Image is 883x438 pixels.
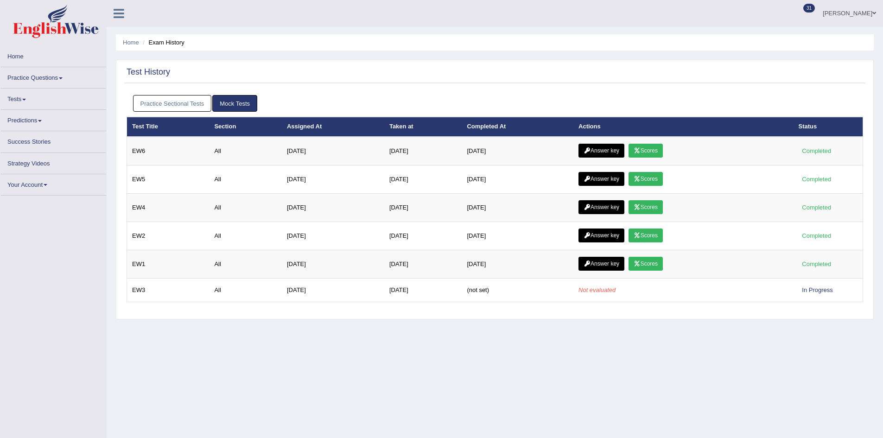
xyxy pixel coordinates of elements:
[0,110,106,128] a: Predictions
[209,137,282,165] td: All
[799,259,835,269] div: Completed
[209,117,282,137] th: Section
[578,286,616,293] em: Not evaluated
[127,165,210,194] td: EW5
[462,137,573,165] td: [DATE]
[0,67,106,85] a: Practice Questions
[127,117,210,137] th: Test Title
[384,222,462,250] td: [DATE]
[384,165,462,194] td: [DATE]
[209,250,282,279] td: All
[629,257,663,271] a: Scores
[0,46,106,64] a: Home
[384,279,462,302] td: [DATE]
[0,153,106,171] a: Strategy Videos
[578,257,624,271] a: Answer key
[209,279,282,302] td: All
[282,165,384,194] td: [DATE]
[794,117,863,137] th: Status
[282,279,384,302] td: [DATE]
[573,117,793,137] th: Actions
[384,250,462,279] td: [DATE]
[0,131,106,149] a: Success Stories
[282,137,384,165] td: [DATE]
[209,194,282,222] td: All
[462,165,573,194] td: [DATE]
[462,194,573,222] td: [DATE]
[282,117,384,137] th: Assigned At
[467,286,489,293] span: (not set)
[799,146,835,156] div: Completed
[799,231,835,241] div: Completed
[209,222,282,250] td: All
[629,172,663,186] a: Scores
[0,89,106,107] a: Tests
[629,144,663,158] a: Scores
[578,144,624,158] a: Answer key
[127,222,210,250] td: EW2
[127,250,210,279] td: EW1
[212,95,257,112] a: Mock Tests
[462,222,573,250] td: [DATE]
[123,39,139,46] a: Home
[282,222,384,250] td: [DATE]
[803,4,815,13] span: 31
[0,174,106,192] a: Your Account
[799,285,837,295] div: In Progress
[140,38,184,47] li: Exam History
[133,95,212,112] a: Practice Sectional Tests
[799,174,835,184] div: Completed
[384,194,462,222] td: [DATE]
[282,194,384,222] td: [DATE]
[462,250,573,279] td: [DATE]
[127,279,210,302] td: EW3
[282,250,384,279] td: [DATE]
[384,137,462,165] td: [DATE]
[629,229,663,242] a: Scores
[209,165,282,194] td: All
[578,200,624,214] a: Answer key
[578,229,624,242] a: Answer key
[578,172,624,186] a: Answer key
[462,117,573,137] th: Completed At
[127,137,210,165] td: EW6
[127,194,210,222] td: EW4
[127,68,170,77] h2: Test History
[384,117,462,137] th: Taken at
[799,203,835,212] div: Completed
[629,200,663,214] a: Scores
